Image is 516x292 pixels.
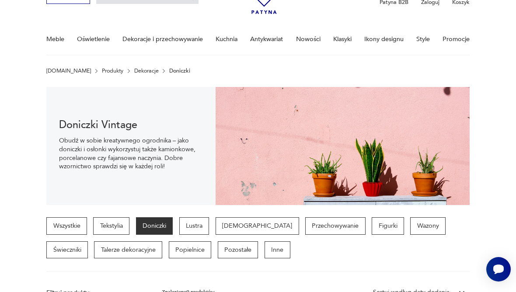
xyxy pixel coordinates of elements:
img: ba122618386fa961f78ef92bee24ebb9.jpg [216,87,470,205]
p: Doniczki [169,68,190,74]
a: [DOMAIN_NAME] [46,68,91,74]
a: Popielnice [169,241,212,259]
a: Wszystkie [46,217,87,235]
a: Nowości [296,24,321,54]
a: Figurki [372,217,404,235]
a: Talerze dekoracyjne [94,241,162,259]
a: Antykwariat [250,24,283,54]
iframe: Smartsupp widget button [486,257,511,282]
a: Świeczniki [46,241,88,259]
a: Promocje [443,24,470,54]
a: Kuchnia [216,24,237,54]
a: Style [416,24,430,54]
a: Meble [46,24,64,54]
a: Ikony designu [364,24,404,54]
a: Przechowywanie [305,217,366,235]
a: Wazony [410,217,446,235]
a: [DEMOGRAPHIC_DATA] [216,217,299,235]
a: Lustra [179,217,209,235]
a: Doniczki [136,217,173,235]
a: Produkty [102,68,123,74]
a: Dekoracje [134,68,159,74]
a: Klasyki [333,24,352,54]
a: Oświetlenie [77,24,110,54]
h1: Doniczki Vintage [59,121,203,130]
p: Obudź w sobie kreatywnego ogrodnika – jako doniczki i osłonki wykorzystuj także kamionkowe, porce... [59,136,203,171]
a: Inne [265,241,290,259]
a: Pozostałe [218,241,258,259]
a: Tekstylia [93,217,129,235]
a: Dekoracje i przechowywanie [122,24,203,54]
